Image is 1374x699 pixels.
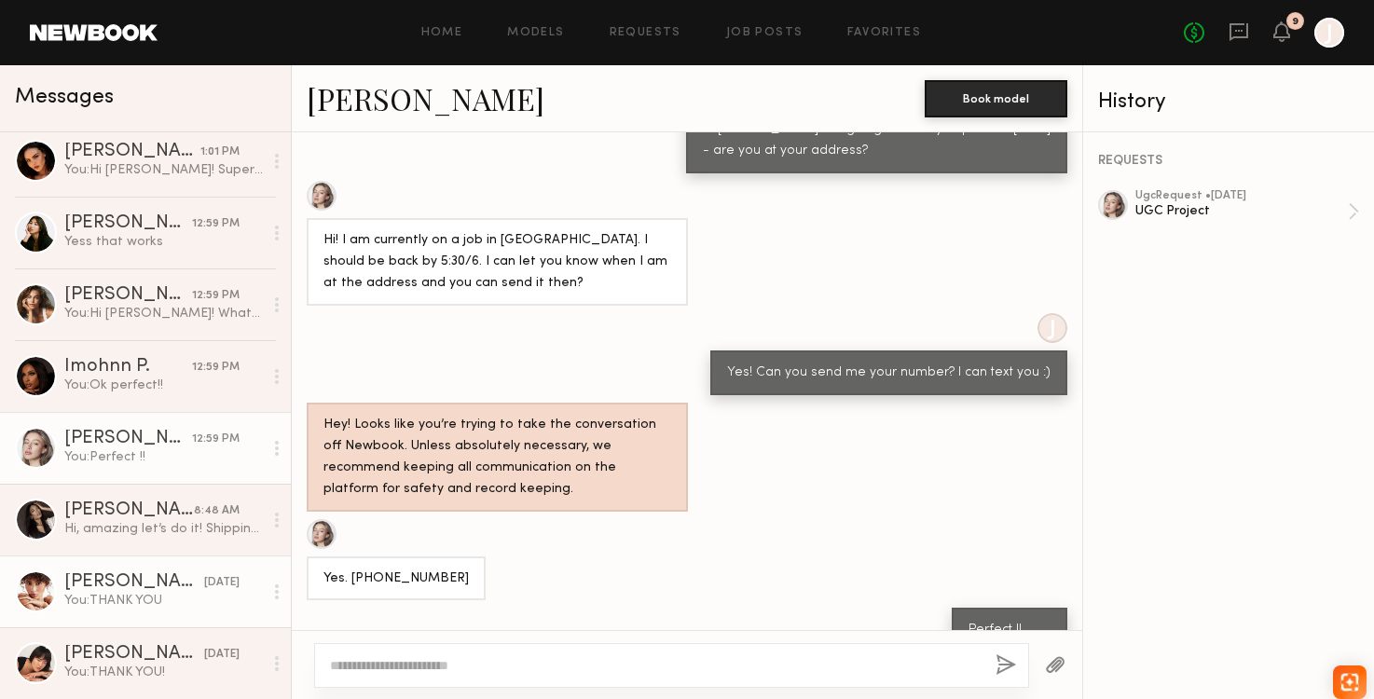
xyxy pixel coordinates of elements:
a: ugcRequest •[DATE]UGC Project [1135,190,1359,233]
span: Messages [15,87,114,108]
div: Yess that works [64,233,263,251]
div: [PERSON_NAME] [64,501,194,520]
div: You: Perfect !! [64,448,263,466]
div: 12:59 PM [192,287,240,305]
div: 12:59 PM [192,215,240,233]
div: You: THANK YOU! [64,664,263,681]
a: Favorites [847,27,921,39]
div: 8:48 AM [194,502,240,520]
div: [DATE] [204,574,240,592]
div: You: Ok perfect!! [64,377,263,394]
button: Book model [925,80,1067,117]
div: You: Hi [PERSON_NAME]! What time frame works better for you? [64,305,263,322]
a: Book model [925,89,1067,105]
div: 12:59 PM [192,431,240,448]
a: J [1314,18,1344,48]
div: Hi [PERSON_NAME]! I'm going to send you product [DATE] - are you at your address? [703,119,1051,162]
div: You: THANK YOU [64,592,263,610]
div: Hi! I am currently on a job in [GEOGRAPHIC_DATA]. I should be back by 5:30/6. I can let you know ... [323,230,671,295]
div: You: Hi [PERSON_NAME]! Super excited you are doing this for us! Will you be home [DATE] for me to... [64,161,263,179]
div: [PERSON_NAME] [64,430,192,448]
div: [PERSON_NAME] [64,645,204,664]
div: Yes. [PHONE_NUMBER] [323,569,469,590]
div: [PERSON_NAME] [64,143,200,161]
a: Models [507,27,564,39]
div: Yes! Can you send me your number? I can text you :) [727,363,1051,384]
div: 1:01 PM [200,144,240,161]
div: REQUESTS [1098,155,1359,168]
a: Requests [610,27,681,39]
div: Hey! Looks like you’re trying to take the conversation off Newbook. Unless absolutely necessary, ... [323,415,671,500]
div: ugc Request • [DATE] [1135,190,1348,202]
div: History [1098,91,1359,113]
div: 9 [1292,17,1298,27]
div: Imohnn P. [64,358,192,377]
div: [PERSON_NAME] [64,573,204,592]
div: [DATE] [204,646,240,664]
div: Hi, amazing let’s do it! Shipping Address: [PERSON_NAME] [STREET_ADDRESS] [64,520,263,538]
div: Perfect !! [969,620,1051,641]
div: [PERSON_NAME] [64,214,192,233]
div: 12:59 PM [192,359,240,377]
a: Job Posts [726,27,804,39]
a: [PERSON_NAME] [307,78,544,118]
a: Home [421,27,463,39]
div: [PERSON_NAME] [64,286,192,305]
div: UGC Project [1135,202,1348,220]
